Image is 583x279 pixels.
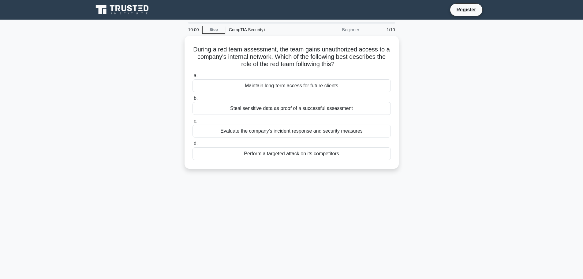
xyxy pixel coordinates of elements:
[194,118,197,123] span: c.
[225,24,309,36] div: CompTIA Security+
[194,73,198,78] span: a.
[194,141,198,146] span: d.
[185,24,202,36] div: 10:00
[192,46,391,68] h5: During a red team assessment, the team gains unauthorized access to a company's internal network....
[192,147,391,160] div: Perform a targeted attack on its competitors
[202,26,225,34] a: Stop
[192,102,391,115] div: Steal sensitive data as proof of a successful assessment
[194,96,198,101] span: b.
[363,24,399,36] div: 1/10
[192,79,391,92] div: Maintain long-term access for future clients
[309,24,363,36] div: Beginner
[453,6,480,13] a: Register
[192,125,391,138] div: Evaluate the company's incident response and security measures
